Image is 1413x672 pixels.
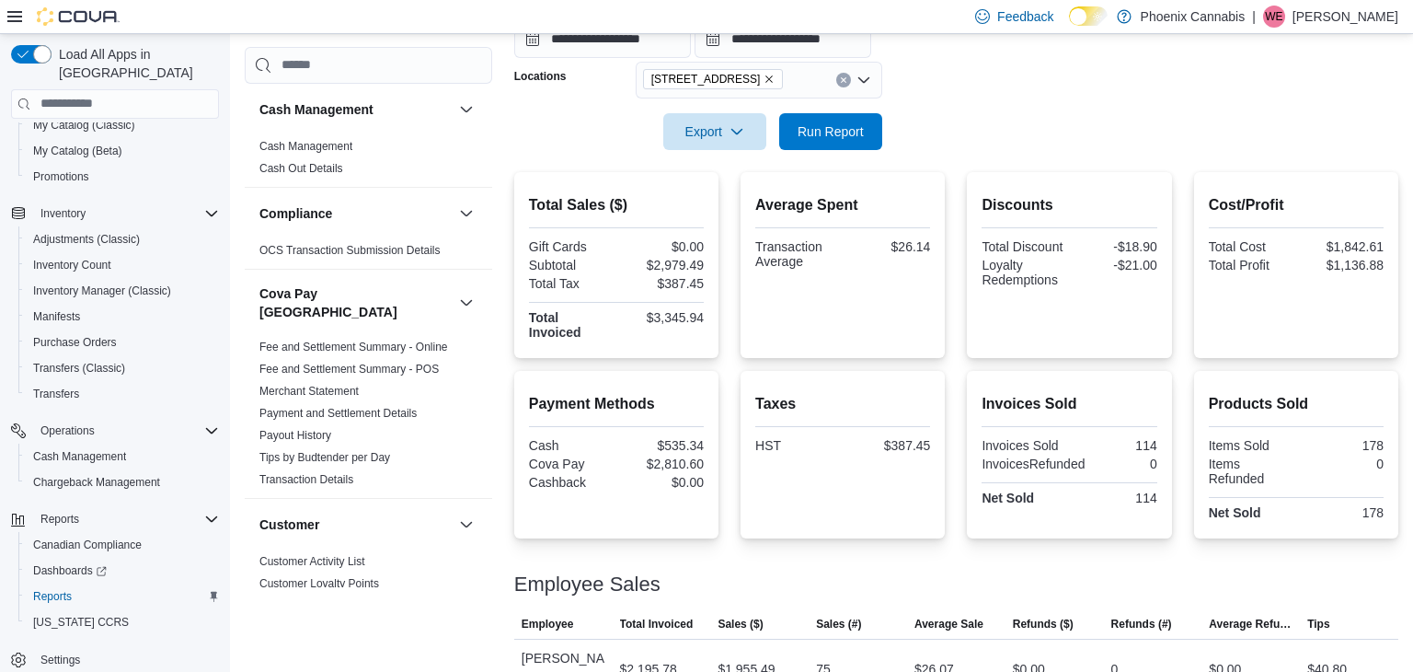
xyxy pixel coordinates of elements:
span: Operations [40,423,95,438]
h2: Discounts [982,194,1156,216]
span: Transfers [26,383,219,405]
span: Inventory [33,203,219,225]
div: 0 [1300,457,1384,471]
div: $1,136.88 [1300,258,1384,272]
span: Customer Activity List [259,553,365,568]
button: Clear input [836,73,851,87]
div: InvoicesRefunded [982,457,1085,471]
h2: Payment Methods [529,393,704,415]
label: Locations [514,69,567,84]
span: Chargeback Management [33,475,160,490]
span: Merchant Statement [259,383,359,398]
div: $535.34 [620,438,704,453]
div: 114 [1074,438,1157,453]
a: Chargeback Management [26,471,167,493]
span: Reports [33,508,219,530]
h2: Cost/Profit [1209,194,1384,216]
button: Cash Management [455,98,477,120]
div: $387.45 [846,438,930,453]
button: Cova Pay [GEOGRAPHIC_DATA] [455,291,477,313]
div: Total Tax [529,276,613,291]
button: Canadian Compliance [18,532,226,558]
span: 315 King St W [643,69,784,89]
span: Average Sale [914,617,983,631]
a: Purchase Orders [26,331,124,353]
a: Cash Management [259,139,352,152]
span: OCS Transaction Submission Details [259,242,441,257]
span: Fee and Settlement Summary - Online [259,339,448,353]
button: Inventory Count [18,252,226,278]
a: Transfers (Classic) [26,357,132,379]
div: Compliance [245,238,492,268]
input: Press the down key to open a popover containing a calendar. [695,21,871,58]
a: Merchant Statement [259,384,359,397]
button: My Catalog (Classic) [18,112,226,138]
h2: Products Sold [1209,393,1384,415]
h3: Customer [259,515,319,533]
div: Cash [529,438,613,453]
div: Transaction Average [755,239,839,269]
button: Reports [33,508,86,530]
span: [US_STATE] CCRS [33,615,129,630]
a: Dashboards [26,560,114,582]
a: Promotions [26,166,97,188]
span: Adjustments (Classic) [33,232,140,247]
div: 114 [1074,491,1157,505]
div: Items Sold [1209,438,1292,453]
div: Cova Pay [529,457,613,471]
p: [PERSON_NAME] [1292,6,1398,28]
span: Payout History [259,427,331,442]
span: Average Refund [1209,617,1292,631]
button: My Catalog (Beta) [18,138,226,164]
span: Canadian Compliance [33,538,142,552]
span: Inventory Manager (Classic) [33,284,171,298]
a: Payment and Settlement Details [259,406,417,419]
button: Reports [4,506,226,532]
div: Customer [245,550,492,667]
span: Canadian Compliance [26,534,219,556]
button: Inventory [33,203,93,225]
h2: Average Spent [755,194,930,216]
h2: Total Sales ($) [529,194,704,216]
button: Inventory Manager (Classic) [18,278,226,304]
span: Dashboards [26,560,219,582]
span: Reports [26,585,219,608]
span: Tips by Budtender per Day [259,449,390,464]
div: $26.14 [846,239,930,254]
span: Inventory [40,206,86,221]
a: Customer Loyalty Points [259,576,379,589]
div: $2,979.49 [620,258,704,272]
div: 178 [1300,438,1384,453]
span: Cash Management [33,449,126,464]
span: Transfers (Classic) [33,361,125,376]
button: Purchase Orders [18,330,226,355]
span: Settings [33,648,219,671]
span: Reports [40,512,79,527]
span: Promotions [26,166,219,188]
a: OCS Transaction Submission Details [259,243,441,256]
div: Wael elrifai [1263,6,1285,28]
a: Payout History [259,428,331,441]
span: Manifests [26,306,219,328]
p: | [1252,6,1256,28]
span: Inventory Count [33,258,111,272]
div: HST [755,438,839,453]
span: Cash Management [259,138,352,153]
div: $2,810.60 [620,457,704,471]
span: Run Report [798,122,864,141]
button: Cash Management [259,99,452,118]
div: 0 [1092,457,1156,471]
button: Customer [455,513,477,535]
span: Operations [33,420,219,442]
button: Run Report [779,113,882,150]
button: Transfers (Classic) [18,355,226,381]
span: Purchase Orders [26,331,219,353]
strong: Net Sold [982,491,1034,505]
a: Fee and Settlement Summary - POS [259,362,439,375]
input: Press the down key to open a popover containing a calendar. [514,21,691,58]
button: Compliance [455,202,477,224]
h2: Invoices Sold [982,393,1156,415]
p: Phoenix Cannabis [1141,6,1246,28]
span: Sales ($) [718,617,763,631]
button: Compliance [259,203,452,222]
